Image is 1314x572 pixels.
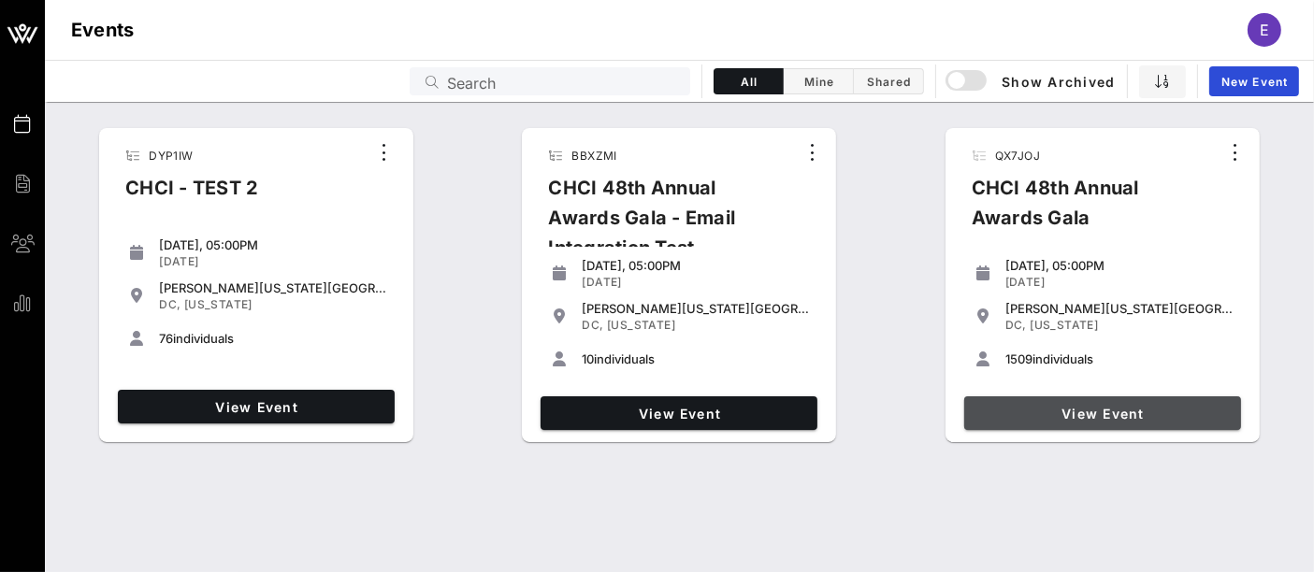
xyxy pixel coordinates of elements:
[548,406,810,422] span: View Event
[854,68,924,94] button: Shared
[582,275,810,290] div: [DATE]
[1005,275,1234,290] div: [DATE]
[582,318,603,332] span: DC,
[948,70,1115,93] span: Show Archived
[533,173,797,278] div: CHCI 48th Annual Awards Gala - Email Integration Test
[865,75,912,89] span: Shared
[714,68,784,94] button: All
[582,301,810,316] div: [PERSON_NAME][US_STATE][GEOGRAPHIC_DATA]
[1220,75,1288,89] span: New Event
[964,396,1241,430] a: View Event
[184,297,253,311] span: [US_STATE]
[607,318,675,332] span: [US_STATE]
[1209,66,1299,96] a: New Event
[1005,318,1027,332] span: DC,
[110,173,273,218] div: CHCI - TEST 2
[159,280,387,295] div: [PERSON_NAME][US_STATE][GEOGRAPHIC_DATA]
[726,75,772,89] span: All
[795,75,842,89] span: Mine
[159,237,387,252] div: [DATE], 05:00PM
[995,149,1040,163] span: QX7JOJ
[118,390,395,423] a: View Event
[957,173,1220,248] div: CHCI 48th Annual Awards Gala
[582,351,810,366] div: individuals
[1260,21,1269,39] span: E
[582,351,594,366] span: 10
[159,254,387,269] div: [DATE]
[571,149,616,163] span: BBXZMI
[541,396,817,430] a: View Event
[159,297,180,311] span: DC,
[71,15,135,45] h1: Events
[972,406,1234,422] span: View Event
[947,64,1116,98] button: Show Archived
[1248,13,1281,47] div: E
[582,258,810,273] div: [DATE], 05:00PM
[159,331,387,346] div: individuals
[159,331,173,346] span: 76
[784,68,854,94] button: Mine
[149,149,193,163] span: DYP1IW
[1005,301,1234,316] div: [PERSON_NAME][US_STATE][GEOGRAPHIC_DATA]
[125,399,387,415] span: View Event
[1005,258,1234,273] div: [DATE], 05:00PM
[1005,351,1032,366] span: 1509
[1005,351,1234,366] div: individuals
[1030,318,1098,332] span: [US_STATE]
